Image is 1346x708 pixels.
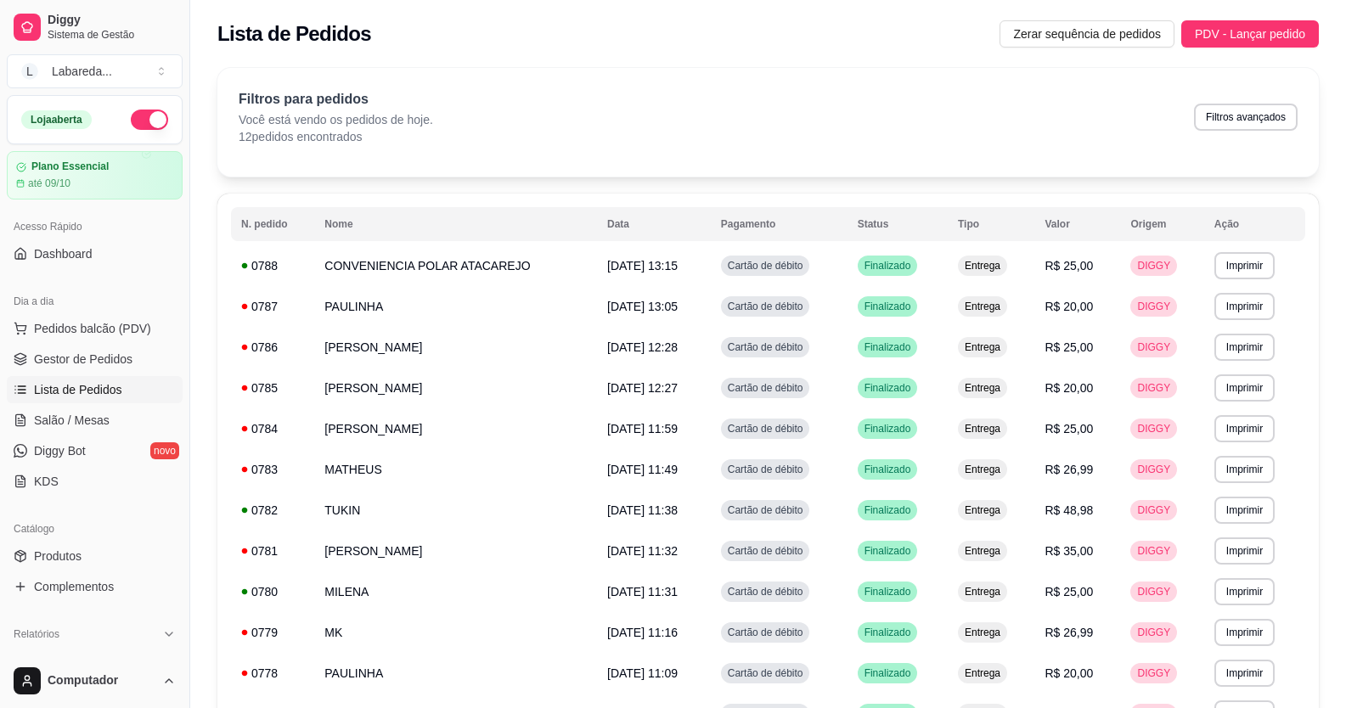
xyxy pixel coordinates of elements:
span: Finalizado [861,422,915,435]
span: R$ 25,00 [1045,340,1093,354]
span: Lista de Pedidos [34,381,122,398]
span: Cartão de débito [724,259,807,273]
span: DIGGY [1134,503,1174,517]
div: 0784 [241,420,304,437]
div: 0786 [241,339,304,356]
span: R$ 26,99 [1045,463,1093,476]
span: R$ 25,00 [1045,585,1093,598]
div: Dia a dia [7,288,183,315]
p: Filtros para pedidos [239,89,433,110]
td: TUKIN [314,490,597,531]
a: DiggySistema de Gestão [7,7,183,48]
span: R$ 48,98 [1045,503,1093,517]
a: KDS [7,468,183,495]
span: DIGGY [1134,666,1174,680]
span: Cartão de débito [724,463,807,476]
span: Relatórios [14,627,59,641]
div: 0778 [241,665,304,682]
p: 12 pedidos encontrados [239,128,433,145]
span: R$ 35,00 [1045,544,1093,558]
a: Plano Essencialaté 09/10 [7,151,183,199]
div: Loja aberta [21,110,92,129]
td: [PERSON_NAME] [314,408,597,449]
span: Cartão de débito [724,422,807,435]
span: Salão / Mesas [34,412,110,429]
span: R$ 20,00 [1045,381,1093,395]
span: L [21,63,38,80]
td: MATHEUS [314,449,597,490]
span: DIGGY [1134,422,1174,435]
div: 0785 [241,379,304,396]
button: Imprimir [1214,660,1275,687]
button: Filtros avançados [1194,104,1298,131]
span: Cartão de débito [724,544,807,558]
a: Diggy Botnovo [7,437,183,464]
th: Nome [314,207,597,241]
span: [DATE] 13:05 [607,300,678,313]
span: Computador [48,673,155,688]
span: Entrega [961,503,1004,517]
span: DIGGY [1134,259,1174,273]
div: 0780 [241,583,304,600]
article: Plano Essencial [31,160,109,173]
span: Relatórios de vendas [34,653,146,670]
span: Entrega [961,626,1004,639]
span: Diggy [48,13,176,28]
span: Finalizado [861,340,915,354]
div: 0788 [241,257,304,274]
a: Gestor de Pedidos [7,346,183,373]
span: R$ 20,00 [1045,666,1093,680]
span: R$ 25,00 [1045,422,1093,435]
span: Finalizado [861,463,915,476]
th: Data [597,207,711,241]
div: Acesso Rápido [7,213,183,240]
button: Imprimir [1214,578,1275,605]
button: Alterar Status [131,110,168,130]
span: Cartão de débito [724,585,807,598]
div: 0782 [241,502,304,519]
button: Imprimir [1214,619,1275,646]
span: Gestor de Pedidos [34,351,132,368]
span: Entrega [961,340,1004,354]
span: [DATE] 12:28 [607,340,678,354]
span: Pedidos balcão (PDV) [34,320,151,337]
button: Imprimir [1214,456,1275,483]
span: R$ 26,99 [1045,626,1093,639]
span: [DATE] 12:27 [607,381,678,395]
button: Imprimir [1214,497,1275,524]
span: [DATE] 11:16 [607,626,678,639]
article: até 09/10 [28,177,70,190]
h2: Lista de Pedidos [217,20,371,48]
span: Cartão de débito [724,626,807,639]
span: Zerar sequência de pedidos [1013,25,1161,43]
div: Labareda ... [52,63,112,80]
button: Computador [7,660,183,701]
span: Entrega [961,300,1004,313]
a: Dashboard [7,240,183,267]
span: R$ 20,00 [1045,300,1093,313]
span: Cartão de débito [724,340,807,354]
button: Zerar sequência de pedidos [1000,20,1174,48]
span: DIGGY [1134,340,1174,354]
span: DIGGY [1134,463,1174,476]
th: Status [848,207,948,241]
span: DIGGY [1134,300,1174,313]
span: Entrega [961,381,1004,395]
button: Select a team [7,54,183,88]
span: DIGGY [1134,544,1174,558]
span: Finalizado [861,666,915,680]
td: [PERSON_NAME] [314,531,597,571]
div: Catálogo [7,515,183,542]
th: Valor [1034,207,1120,241]
span: Entrega [961,422,1004,435]
span: Entrega [961,463,1004,476]
button: Imprimir [1214,334,1275,361]
button: Imprimir [1214,293,1275,320]
span: Diggy Bot [34,442,86,459]
span: Cartão de débito [724,300,807,313]
button: Imprimir [1214,415,1275,442]
td: CONVENIENCIA POLAR ATACAREJO [314,245,597,286]
span: Finalizado [861,544,915,558]
div: 0783 [241,461,304,478]
span: Entrega [961,544,1004,558]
